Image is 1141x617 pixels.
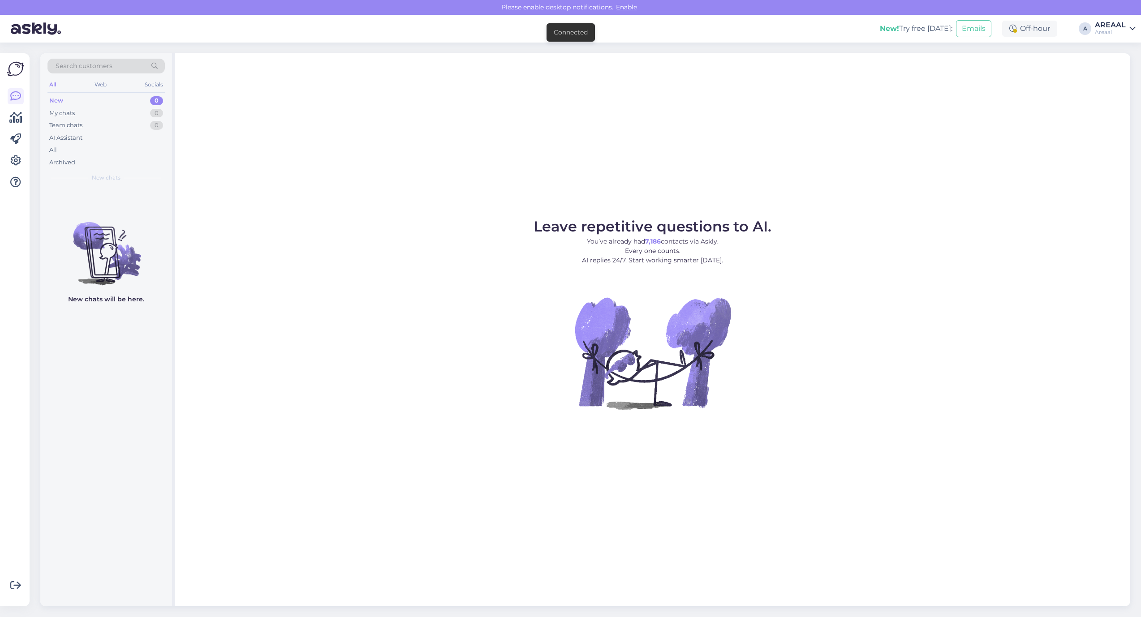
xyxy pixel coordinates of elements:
[534,237,771,265] p: You’ve already had contacts via Askly. Every one counts. AI replies 24/7. Start working smarter [...
[613,3,640,11] span: Enable
[1002,21,1057,37] div: Off-hour
[92,174,121,182] span: New chats
[1095,21,1126,29] div: AREAAL
[56,61,112,71] span: Search customers
[49,146,57,154] div: All
[150,96,163,105] div: 0
[534,218,771,235] span: Leave repetitive questions to AI.
[49,109,75,118] div: My chats
[572,272,733,433] img: No Chat active
[880,23,952,34] div: Try free [DATE]:
[150,121,163,130] div: 0
[150,109,163,118] div: 0
[49,158,75,167] div: Archived
[554,28,588,37] div: Connected
[645,237,661,245] b: 7,186
[956,20,991,37] button: Emails
[143,79,165,90] div: Socials
[880,24,899,33] b: New!
[49,121,82,130] div: Team chats
[68,295,144,304] p: New chats will be here.
[7,60,24,77] img: Askly Logo
[49,96,63,105] div: New
[1079,22,1091,35] div: A
[40,206,172,287] img: No chats
[1095,21,1136,36] a: AREAALAreaal
[1095,29,1126,36] div: Areaal
[49,133,82,142] div: AI Assistant
[47,79,58,90] div: All
[93,79,108,90] div: Web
